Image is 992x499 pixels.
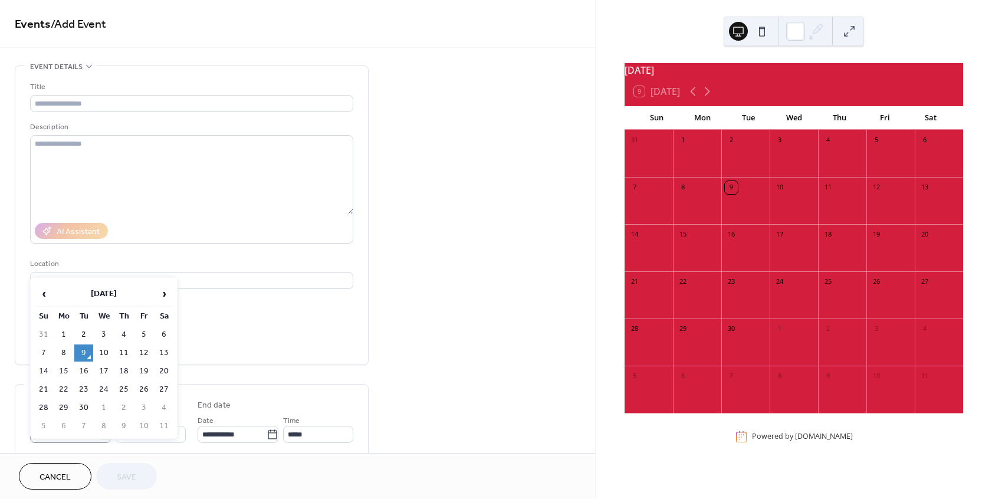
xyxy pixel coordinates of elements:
[773,181,786,194] div: 10
[74,308,93,325] th: Tu
[918,323,931,336] div: 4
[628,370,641,383] div: 5
[918,181,931,194] div: 13
[676,228,689,241] div: 15
[134,399,153,416] td: 3
[676,370,689,383] div: 6
[725,275,738,288] div: 23
[114,326,133,343] td: 4
[114,418,133,435] td: 9
[34,399,53,416] td: 28
[628,275,641,288] div: 21
[822,370,835,383] div: 9
[94,399,113,416] td: 1
[134,418,153,435] td: 10
[34,344,53,362] td: 7
[918,370,931,383] div: 11
[54,326,73,343] td: 1
[30,121,351,133] div: Description
[918,134,931,147] div: 6
[54,344,73,362] td: 8
[54,308,73,325] th: Mo
[725,228,738,241] div: 16
[94,344,113,362] td: 10
[795,431,853,441] a: [DOMAIN_NAME]
[634,106,679,130] div: Sun
[114,308,133,325] th: Th
[114,344,133,362] td: 11
[680,106,725,130] div: Mon
[817,106,862,130] div: Thu
[773,323,786,336] div: 1
[822,134,835,147] div: 4
[114,399,133,416] td: 2
[676,275,689,288] div: 22
[870,134,883,147] div: 5
[870,370,883,383] div: 10
[34,308,53,325] th: Su
[74,381,93,398] td: 23
[822,323,835,336] div: 2
[155,282,173,306] span: ›
[40,471,71,484] span: Cancel
[74,344,93,362] td: 9
[114,363,133,380] td: 18
[773,275,786,288] div: 24
[822,275,835,288] div: 25
[676,134,689,147] div: 1
[870,228,883,241] div: 19
[74,418,93,435] td: 7
[822,181,835,194] div: 11
[134,326,153,343] td: 5
[134,381,153,398] td: 26
[155,344,173,362] td: 13
[628,228,641,241] div: 14
[134,363,153,380] td: 19
[114,381,133,398] td: 25
[676,323,689,336] div: 29
[870,275,883,288] div: 26
[30,61,83,73] span: Event details
[19,463,91,490] button: Cancel
[54,363,73,380] td: 15
[773,134,786,147] div: 3
[74,399,93,416] td: 30
[198,399,231,412] div: End date
[54,381,73,398] td: 22
[725,181,738,194] div: 9
[30,81,351,93] div: Title
[628,181,641,194] div: 7
[30,258,351,270] div: Location
[771,106,816,130] div: Wed
[725,370,738,383] div: 7
[725,134,738,147] div: 2
[54,418,73,435] td: 6
[155,381,173,398] td: 27
[198,415,213,427] span: Date
[752,431,853,441] div: Powered by
[870,181,883,194] div: 12
[74,363,93,380] td: 16
[725,323,738,336] div: 30
[94,363,113,380] td: 17
[870,323,883,336] div: 3
[134,308,153,325] th: Fr
[822,228,835,241] div: 18
[725,106,771,130] div: Tue
[155,326,173,343] td: 6
[34,363,53,380] td: 14
[155,308,173,325] th: Sa
[625,63,963,77] div: [DATE]
[283,415,300,427] span: Time
[908,106,954,130] div: Sat
[155,399,173,416] td: 4
[54,399,73,416] td: 29
[862,106,908,130] div: Fri
[74,326,93,343] td: 2
[918,275,931,288] div: 27
[134,344,153,362] td: 12
[35,282,52,306] span: ‹
[94,418,113,435] td: 8
[94,308,113,325] th: We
